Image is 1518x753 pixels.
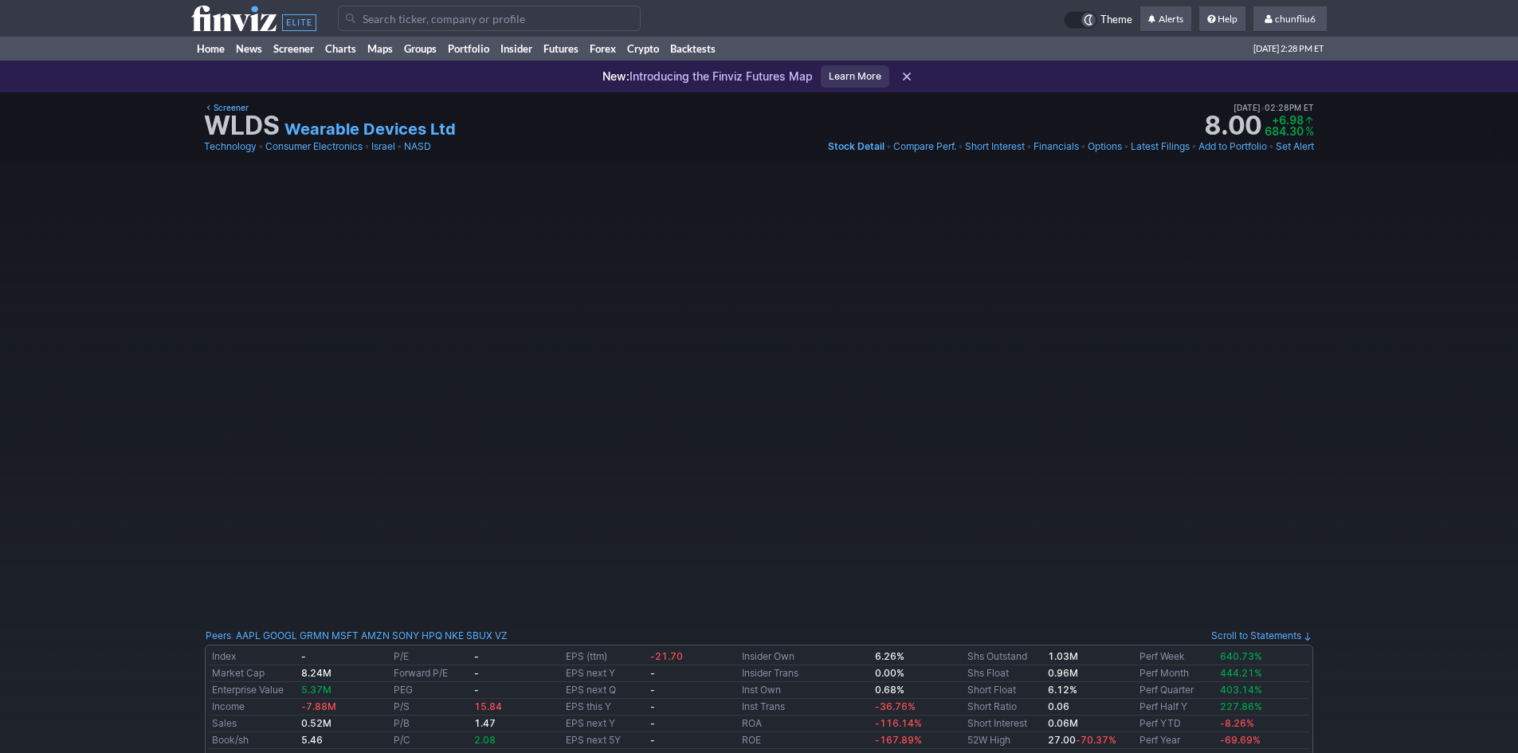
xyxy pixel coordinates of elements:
strong: 8.00 [1204,113,1261,139]
a: Add to Portfolio [1198,139,1267,155]
span: • [364,139,370,155]
h1: WLDS [204,113,280,139]
span: • [1191,139,1197,155]
a: Latest Filings [1131,139,1190,155]
td: Sales [209,716,298,732]
b: 0.06M [1048,717,1078,729]
span: 684.30 [1265,124,1304,138]
td: Forward P/E [390,665,471,682]
td: EPS (ttm) [563,649,646,665]
td: Index [209,649,298,665]
b: 0.68% [875,684,904,696]
a: Set Alert [1276,139,1314,155]
a: Compare Perf. [893,139,956,155]
a: Peers [206,629,231,641]
td: Insider Trans [739,665,872,682]
span: 444.21% [1220,667,1262,679]
span: -7.88M [301,700,336,712]
td: Inst Own [739,682,872,699]
input: Search [338,6,641,31]
a: Charts [320,37,362,61]
a: chunfliu6 [1253,6,1327,32]
td: P/E [390,649,471,665]
a: Groups [398,37,442,61]
span: 227.86% [1220,700,1262,712]
td: 52W High [964,732,1045,749]
td: Perf Half Y [1136,699,1217,716]
b: 1.03M [1048,650,1078,662]
b: 6.26% [875,650,904,662]
td: Market Cap [209,665,298,682]
span: -36.76% [875,700,916,712]
span: Compare Perf. [893,140,956,152]
a: NASD [404,139,431,155]
b: - [650,700,655,712]
b: 0.96M [1048,667,1078,679]
span: Theme [1100,11,1132,29]
a: Technology [204,139,257,155]
b: 8.24M [301,667,331,679]
a: HPQ [422,628,442,644]
span: [DATE] 2:28 PM ET [1253,37,1324,61]
a: SONY [392,628,419,644]
td: EPS next Y [563,665,646,682]
span: • [1269,139,1274,155]
b: 5.46 [301,734,323,746]
a: News [230,37,268,61]
a: Stock Detail [828,139,885,155]
td: PEG [390,682,471,699]
a: Short Interest [965,139,1025,155]
span: 403.14% [1220,684,1262,696]
a: SBUX [466,628,492,644]
a: NKE [445,628,464,644]
a: Crypto [622,37,665,61]
b: 1.47 [474,717,496,729]
span: -116.14% [875,717,922,729]
td: P/S [390,699,471,716]
td: Enterprise Value [209,682,298,699]
span: • [1261,100,1265,115]
span: +6.98 [1272,113,1304,127]
a: Maps [362,37,398,61]
b: - [650,667,655,679]
a: Backtests [665,37,721,61]
a: Alerts [1140,6,1191,32]
b: 0.00% [875,667,904,679]
a: Theme [1064,11,1132,29]
b: - [474,684,479,696]
a: Short Ratio [967,700,1017,712]
a: Learn More [821,65,889,88]
td: Shs Outstand [964,649,1045,665]
a: Short Interest [967,717,1027,729]
a: AMZN [361,628,390,644]
span: -70.37% [1076,734,1116,746]
td: Book/sh [209,732,298,749]
a: Futures [538,37,584,61]
b: - [650,684,655,696]
b: - [301,650,306,662]
span: 5.37M [301,684,331,696]
a: Screener [268,37,320,61]
span: • [397,139,402,155]
a: Forex [584,37,622,61]
a: Screener [204,100,249,115]
td: ROA [739,716,872,732]
a: Insider [495,37,538,61]
span: 640.73% [1220,650,1262,662]
span: -167.89% [875,734,922,746]
a: 6.12% [1048,684,1077,696]
td: EPS this Y [563,699,646,716]
a: Options [1088,139,1122,155]
span: • [1124,139,1129,155]
a: Short Float [967,684,1016,696]
td: EPS next Q [563,682,646,699]
a: MSFT [331,628,359,644]
a: Home [191,37,230,61]
b: 0.52M [301,717,331,729]
a: VZ [495,628,508,644]
td: Insider Own [739,649,872,665]
td: Shs Float [964,665,1045,682]
a: Consumer Electronics [265,139,363,155]
p: Introducing the Finviz Futures Map [602,69,813,84]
